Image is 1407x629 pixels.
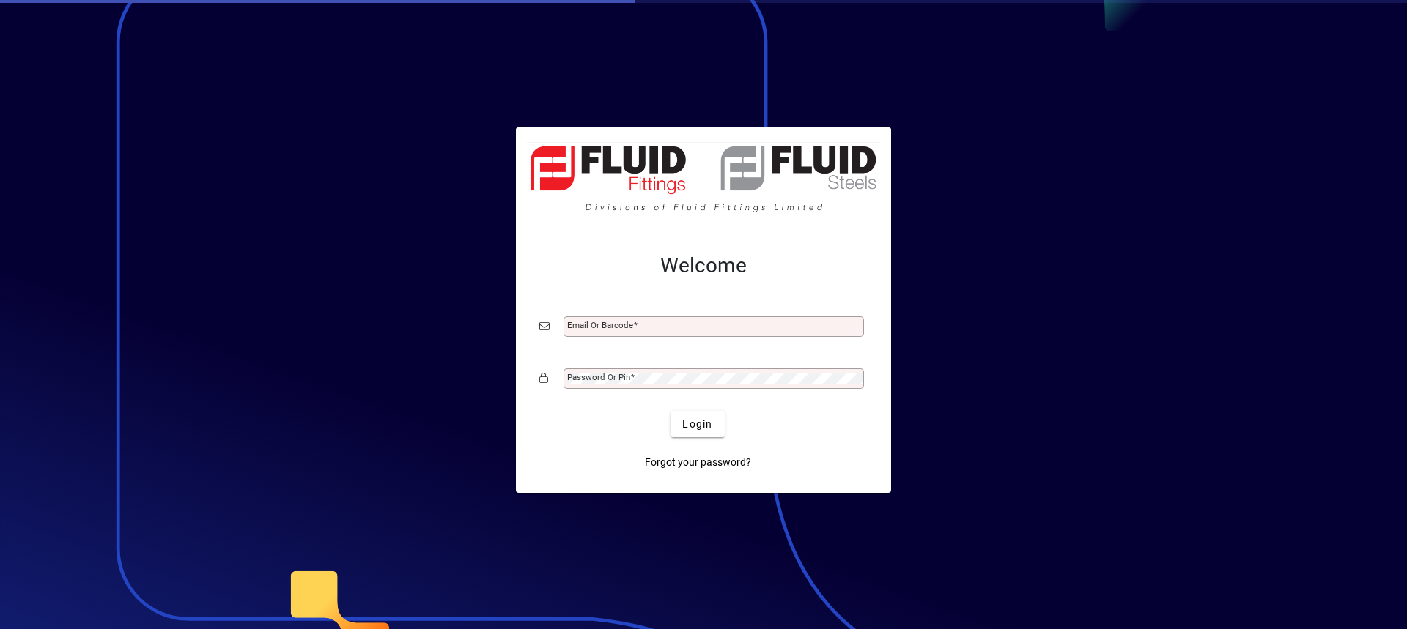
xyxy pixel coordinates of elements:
[639,449,757,475] a: Forgot your password?
[539,253,868,278] h2: Welcome
[645,455,751,470] span: Forgot your password?
[671,411,724,437] button: Login
[567,372,630,382] mat-label: Password or Pin
[682,417,712,432] span: Login
[567,320,633,330] mat-label: Email or Barcode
